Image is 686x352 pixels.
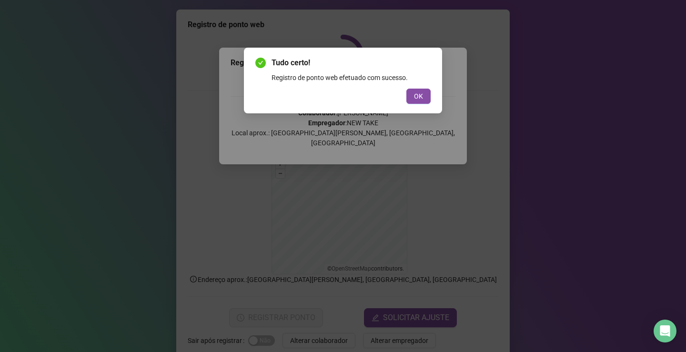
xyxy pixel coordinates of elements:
div: Open Intercom Messenger [654,320,676,342]
button: OK [406,89,431,104]
div: Registro de ponto web efetuado com sucesso. [272,72,431,83]
span: OK [414,91,423,101]
span: check-circle [255,58,266,68]
span: Tudo certo! [272,57,431,69]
